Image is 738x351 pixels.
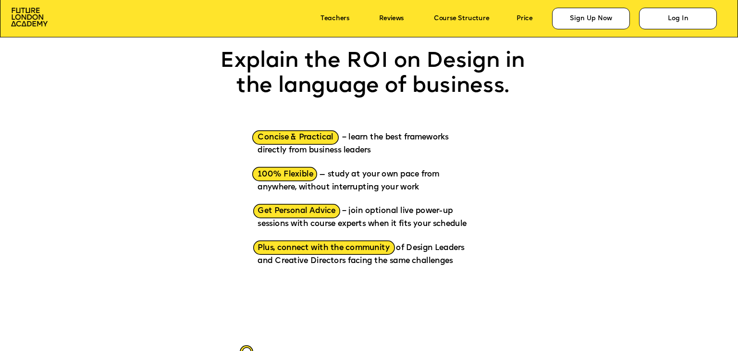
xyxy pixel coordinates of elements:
[213,49,532,99] p: Explain the ROI on Design in the language of business.
[517,15,532,22] a: Price
[258,244,467,265] span: Plus, connect with the community of Design Leaders and Creative Directors facing the same challenges
[320,15,349,22] a: Teachers
[434,15,490,22] a: Course Structure
[258,134,451,155] span: Concise & Practical – learn the best frameworks directly from business leaders
[11,8,48,26] img: image-aac980e9-41de-4c2d-a048-f29dd30a0068.png
[258,207,467,228] span: Get Personal Advice – join optional live power-up sessions with course experts when it fits your ...
[379,15,404,22] a: Reviews
[258,171,442,192] span: 100% Flexible — study at your own pace from anywhere, without interrupting your work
